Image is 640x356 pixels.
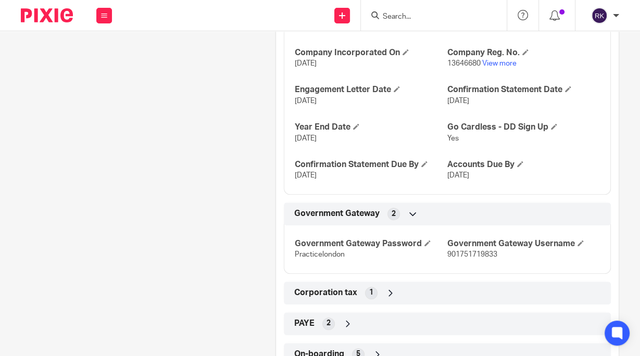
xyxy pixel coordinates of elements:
[447,238,600,249] h4: Government Gateway Username
[295,60,317,67] span: [DATE]
[327,318,331,328] span: 2
[447,251,497,258] span: 901751719833
[447,159,600,170] h4: Accounts Due By
[294,287,357,298] span: Corporation tax
[447,84,600,95] h4: Confirmation Statement Date
[295,84,447,95] h4: Engagement Letter Date
[591,7,608,24] img: svg%3E
[447,60,481,67] span: 13646680
[447,172,469,179] span: [DATE]
[447,47,600,58] h4: Company Reg. No.
[295,47,447,58] h4: Company Incorporated On
[447,97,469,105] span: [DATE]
[295,172,317,179] span: [DATE]
[21,8,73,22] img: Pixie
[482,60,517,67] a: View more
[295,238,447,249] h4: Government Gateway Password
[447,122,600,133] h4: Go Cardless - DD Sign Up
[294,318,315,329] span: PAYE
[295,122,447,133] h4: Year End Date
[369,287,373,298] span: 1
[382,12,475,22] input: Search
[295,135,317,142] span: [DATE]
[447,135,459,142] span: Yes
[295,159,447,170] h4: Confirmation Statement Due By
[295,97,317,105] span: [DATE]
[294,208,380,219] span: Government Gateway
[295,251,345,258] span: Practicelondon
[392,209,396,219] span: 2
